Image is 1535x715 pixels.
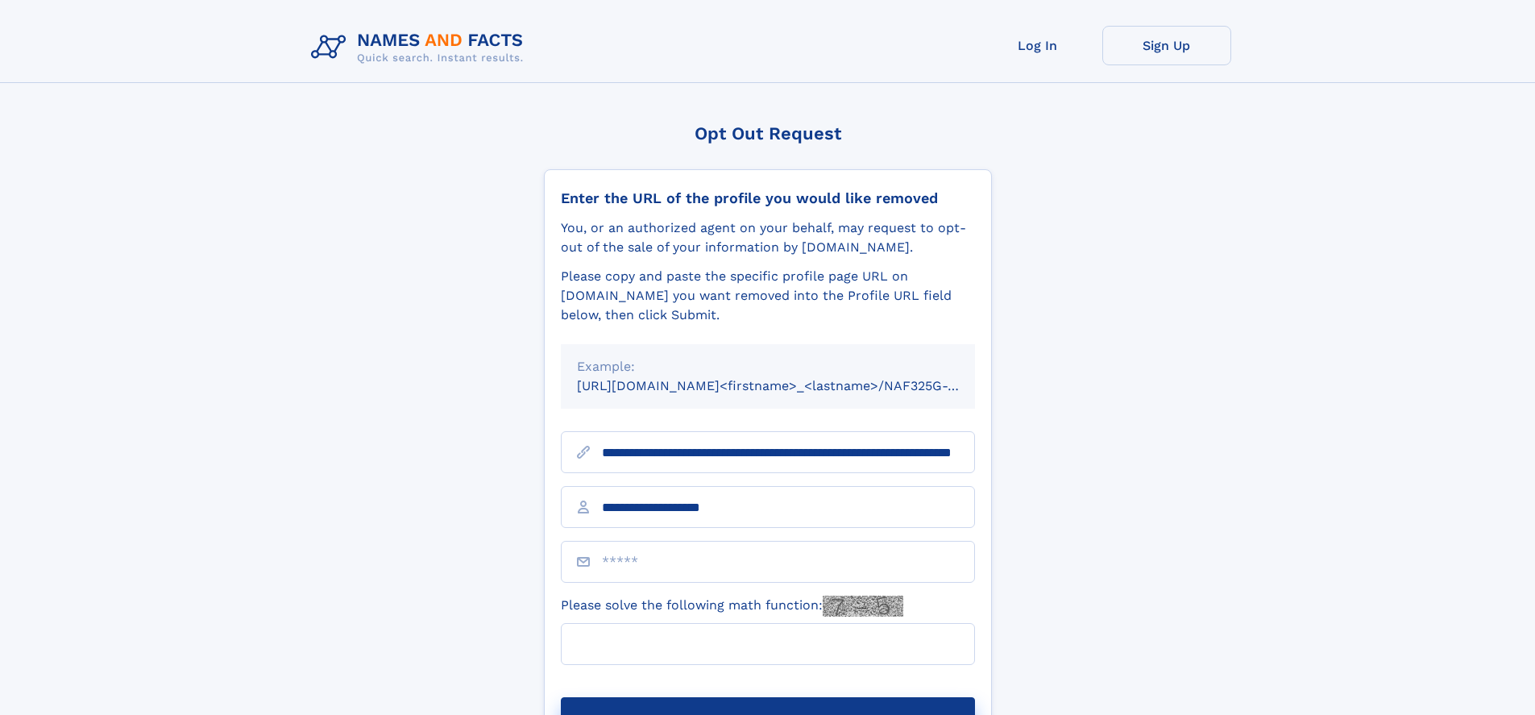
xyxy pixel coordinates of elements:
[1102,26,1231,65] a: Sign Up
[544,123,992,143] div: Opt Out Request
[973,26,1102,65] a: Log In
[561,267,975,325] div: Please copy and paste the specific profile page URL on [DOMAIN_NAME] you want removed into the Pr...
[577,357,959,376] div: Example:
[305,26,537,69] img: Logo Names and Facts
[561,596,903,617] label: Please solve the following math function:
[561,218,975,257] div: You, or an authorized agent on your behalf, may request to opt-out of the sale of your informatio...
[577,378,1006,393] small: [URL][DOMAIN_NAME]<firstname>_<lastname>/NAF325G-xxxxxxxx
[561,189,975,207] div: Enter the URL of the profile you would like removed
